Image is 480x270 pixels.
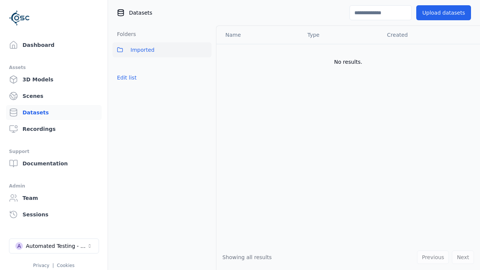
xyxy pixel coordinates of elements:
button: Imported [112,42,211,57]
a: Dashboard [6,37,102,52]
th: Created [381,26,468,44]
img: Logo [9,7,30,28]
a: Cookies [57,263,75,268]
span: Datasets [129,9,152,16]
a: Documentation [6,156,102,171]
div: Support [9,147,99,156]
button: Select a workspace [9,238,99,253]
td: No results. [216,44,480,80]
a: Datasets [6,105,102,120]
a: Privacy [33,263,49,268]
span: | [52,263,54,268]
span: Imported [130,45,154,54]
div: A [15,242,23,250]
div: Assets [9,63,99,72]
a: Recordings [6,121,102,136]
th: Name [216,26,301,44]
div: Admin [9,181,99,190]
a: Scenes [6,88,102,103]
a: Team [6,190,102,205]
button: Upload datasets [416,5,471,20]
div: Automated Testing - Playwright [26,242,87,250]
a: 3D Models [6,72,102,87]
h3: Folders [112,30,136,38]
a: Sessions [6,207,102,222]
th: Type [301,26,381,44]
button: Edit list [112,71,141,84]
span: Showing all results [222,254,272,260]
